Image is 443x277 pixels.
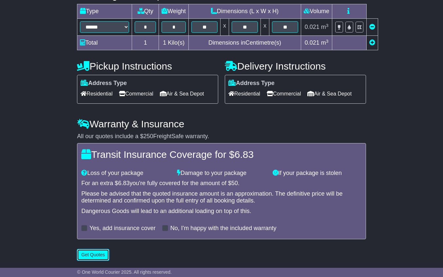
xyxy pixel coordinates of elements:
[77,36,132,50] td: Total
[228,80,275,87] label: Address Type
[78,170,174,177] div: Loss of your package
[221,19,229,36] td: x
[228,89,260,99] span: Residential
[307,89,352,99] span: Air & Sea Depot
[326,23,329,28] sup: 3
[269,170,365,177] div: If your package is stolen
[369,24,375,30] a: Remove this item
[89,225,155,232] label: Yes, add insurance cover
[81,180,361,187] div: For an extra $ you're fully covered for the amount of $ .
[143,133,153,139] span: 250
[81,80,127,87] label: Address Type
[225,61,366,72] h4: Delivery Instructions
[119,89,153,99] span: Commercial
[81,149,361,160] h4: Transit Insurance Coverage for $
[132,4,159,19] td: Qty
[81,190,361,204] div: Please be advised that the quoted insurance amount is an approximation. The definitive price will...
[261,19,269,36] td: x
[159,36,189,50] td: Kilo(s)
[159,4,189,19] td: Weight
[77,249,109,261] button: Get Quotes
[81,89,112,99] span: Residential
[160,89,204,99] span: Air & Sea Depot
[189,36,301,50] td: Dimensions in Centimetre(s)
[77,118,366,129] h4: Warranty & Insurance
[231,180,238,186] span: 50
[118,180,129,186] span: 6.83
[301,4,332,19] td: Volume
[321,39,329,46] span: m
[321,24,329,30] span: m
[305,24,319,30] span: 0.021
[235,149,254,160] span: 6.83
[132,36,159,50] td: 1
[305,39,319,46] span: 0.021
[369,39,375,46] a: Add new item
[77,269,172,275] span: © One World Courier 2025. All rights reserved.
[174,170,269,177] div: Damage to your package
[189,4,301,19] td: Dimensions (L x W x H)
[77,61,218,72] h4: Pickup Instructions
[81,208,361,215] div: Dangerous Goods will lead to an additional loading on top of this.
[77,133,366,140] div: All our quotes include a $ FreightSafe warranty.
[170,225,277,232] label: No, I'm happy with the included warranty
[163,39,166,46] span: 1
[326,39,329,44] sup: 3
[77,4,132,19] td: Type
[267,89,301,99] span: Commercial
